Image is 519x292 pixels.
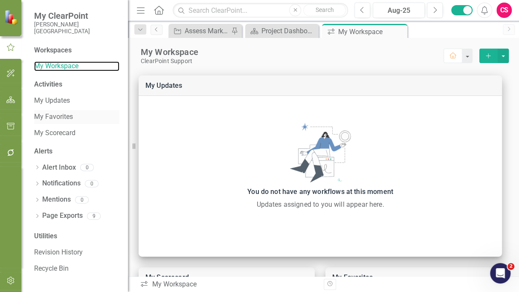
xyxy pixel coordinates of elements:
[42,179,81,188] a: Notifications
[42,163,76,173] a: Alert Inbox
[376,6,422,16] div: Aug-25
[34,11,119,21] span: My ClearPoint
[34,128,119,138] a: My Scorecard
[42,195,71,205] a: Mentions
[332,273,373,281] a: My Favorites
[34,46,72,55] div: Workspaces
[34,147,119,156] div: Alerts
[145,81,183,90] a: My Updates
[185,26,229,36] div: Assess Market Awareness of Current Services
[261,26,316,36] div: Project Dashboard
[173,3,348,18] input: Search ClearPoint...
[140,280,317,289] div: My Workspace
[75,196,89,203] div: 0
[143,186,498,198] div: You do not have any workflows at this moment
[34,96,119,106] a: My Updates
[87,212,101,220] div: 9
[498,49,509,63] button: select merge strategy
[338,26,405,37] div: My Workspace
[507,263,514,270] span: 2
[34,61,119,71] a: My Workspace
[145,273,189,281] a: My Scorecard
[479,49,509,63] div: split button
[34,248,119,257] a: Revision History
[479,49,498,63] button: select merge strategy
[316,6,334,13] span: Search
[34,231,119,241] div: Utilities
[141,46,444,58] div: My Workspace
[496,3,512,18] button: CS
[34,264,119,274] a: Recycle Bin
[143,199,498,210] div: Updates assigned to you will appear here.
[85,180,99,187] div: 0
[171,26,229,36] a: Assess Market Awareness of Current Services
[303,4,346,16] button: Search
[247,26,316,36] a: Project Dashboard
[80,164,94,171] div: 0
[34,112,119,122] a: My Favorites
[141,58,444,65] div: ClearPoint Support
[34,80,119,90] div: Activities
[42,211,83,221] a: Page Exports
[373,3,425,18] button: Aug-25
[490,263,510,283] iframe: Intercom live chat
[4,10,19,25] img: ClearPoint Strategy
[34,21,119,35] small: [PERSON_NAME][GEOGRAPHIC_DATA]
